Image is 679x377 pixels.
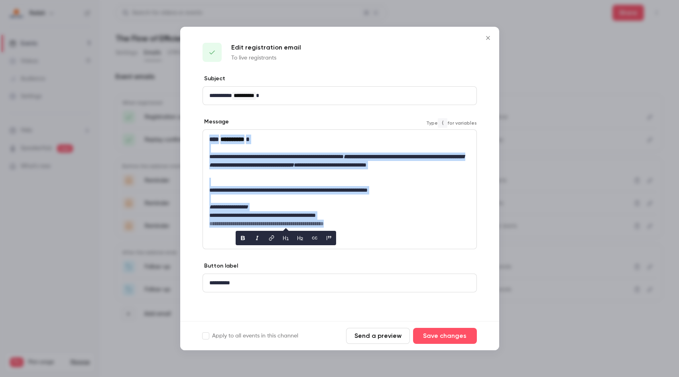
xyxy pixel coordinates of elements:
[251,232,264,244] button: italic
[480,30,496,46] button: Close
[426,118,477,128] span: Type for variables
[323,232,335,244] button: blockquote
[231,54,301,62] p: To live registrants
[203,118,229,126] label: Message
[265,232,278,244] button: link
[203,130,476,232] div: editor
[203,262,238,270] label: Button label
[413,328,477,344] button: Save changes
[203,87,476,105] div: editor
[438,118,447,128] code: {
[346,328,410,344] button: Send a preview
[236,232,249,244] button: bold
[203,274,476,292] div: editor
[203,332,298,340] label: Apply to all events in this channel
[203,75,225,83] label: Subject
[231,43,301,52] p: Edit registration email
